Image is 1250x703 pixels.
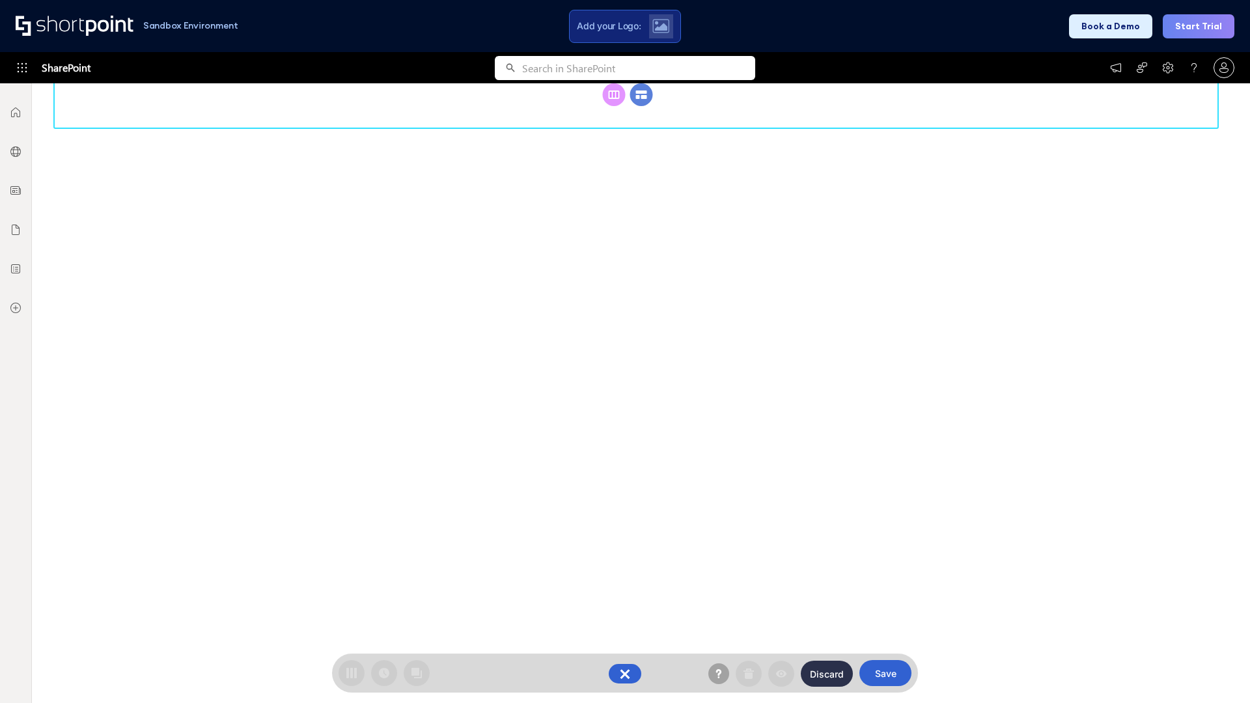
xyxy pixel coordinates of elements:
button: Discard [801,661,853,687]
span: Add your Logo: [577,20,641,32]
img: Upload logo [652,19,669,33]
input: Search in SharePoint [522,56,755,80]
button: Book a Demo [1069,14,1152,38]
iframe: Chat Widget [1185,641,1250,703]
span: SharePoint [42,52,90,83]
h1: Sandbox Environment [143,22,238,29]
button: Start Trial [1163,14,1234,38]
button: Save [859,660,911,686]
